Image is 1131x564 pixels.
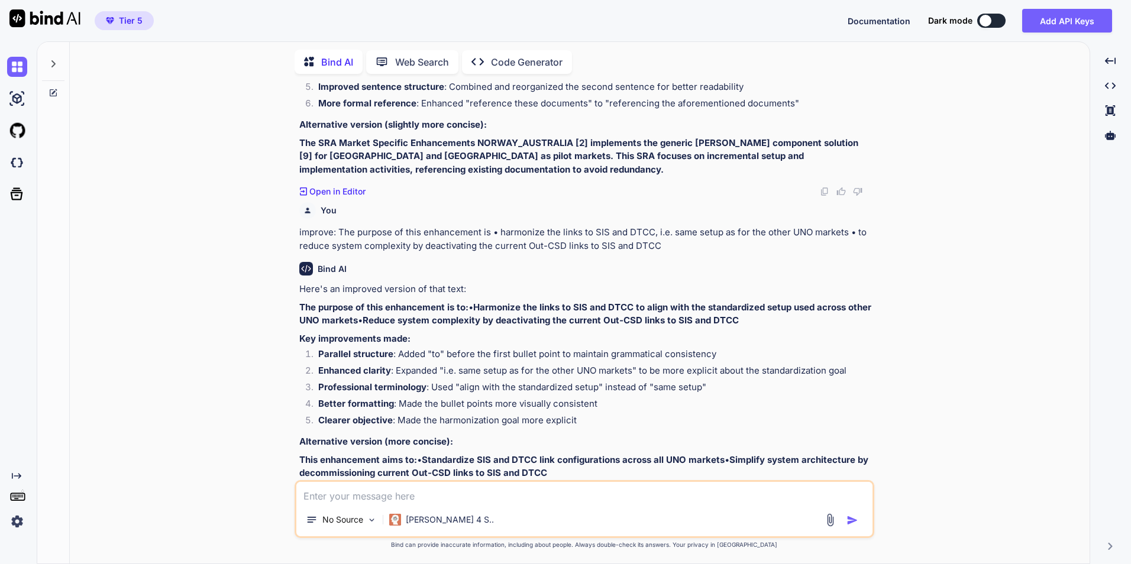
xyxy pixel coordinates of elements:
[299,302,468,313] strong: The purpose of this enhancement is to:
[299,302,874,326] strong: Harmonize the links to SIS and DTCC to align with the standardized setup used across other UNO ma...
[299,226,872,252] p: improve: The purpose of this enhancement is • harmonize the links to SIS and DTCC, i.e. same setu...
[309,186,366,197] p: Open in Editor
[318,98,416,109] strong: More formal reference
[7,89,27,109] img: ai-studio
[309,80,872,97] li: : Combined and reorganized the second sentence for better readability
[309,414,872,430] li: : Made the harmonization goal more explicit
[823,513,837,527] img: attachment
[820,187,829,196] img: copy
[309,97,872,114] li: : Enhanced "reference these documents" to "referencing the aforementioned documents"
[7,511,27,531] img: settings
[299,453,872,480] p: • •
[318,263,347,275] h6: Bind AI
[299,436,453,447] strong: Alternative version (more concise):
[309,348,872,364] li: : Added "to" before the first bullet point to maintain grammatical consistency
[389,514,401,526] img: Claude 4 Sonnet
[299,137,861,175] strong: The SRA Market Specific Enhancements NORWAY_AUSTRALIA [2] implements the generic [PERSON_NAME] co...
[299,333,411,344] strong: Key improvements made:
[318,348,393,359] strong: Parallel structure
[928,15,972,27] span: Dark mode
[295,540,874,549] p: Bind can provide inaccurate information, including about people. Always double-check its answers....
[491,55,563,69] p: Code Generator
[318,365,391,376] strong: Enhanced clarity
[406,514,494,526] p: [PERSON_NAME] 4 S..
[299,301,872,328] p: • •
[318,398,394,409] strong: Better formatting
[309,381,872,397] li: : Used "align with the standardized setup" instead of "same setup"
[322,514,363,526] p: No Source
[853,187,862,196] img: dislike
[9,9,80,27] img: Bind AI
[309,397,872,414] li: : Made the bullet points more visually consistent
[318,81,444,92] strong: Improved sentence structure
[848,15,910,27] button: Documentation
[299,454,417,465] strong: This enhancement aims to:
[318,414,393,426] strong: Clearer objective
[7,121,27,141] img: githubLight
[367,515,377,525] img: Pick Models
[321,205,337,216] h6: You
[1022,9,1112,33] button: Add API Keys
[106,17,114,24] img: premium
[321,55,353,69] p: Bind AI
[846,514,858,526] img: icon
[7,153,27,173] img: darkCloudIdeIcon
[7,57,27,77] img: chat
[95,11,154,30] button: premiumTier 5
[309,364,872,381] li: : Expanded "i.e. same setup as for the other UNO markets" to be more explicit about the standardi...
[848,16,910,26] span: Documentation
[422,454,725,465] strong: Standardize SIS and DTCC link configurations across all UNO markets
[836,187,846,196] img: like
[299,119,487,130] strong: Alternative version (slightly more concise):
[119,15,143,27] span: Tier 5
[395,55,449,69] p: Web Search
[318,381,426,393] strong: Professional terminology
[363,315,739,326] strong: Reduce system complexity by deactivating the current Out-CSD links to SIS and DTCC
[299,283,872,296] p: Here's an improved version of that text:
